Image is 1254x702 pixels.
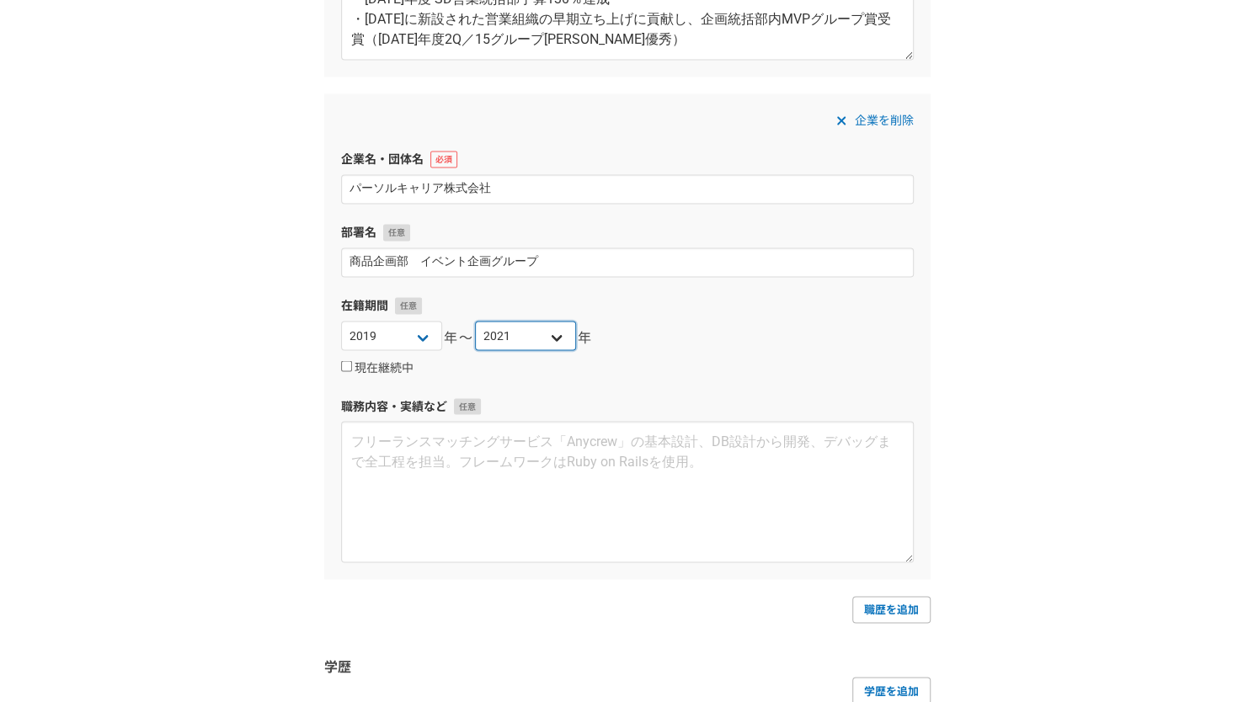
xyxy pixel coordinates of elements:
[341,397,914,415] label: 職務内容・実績など
[341,360,352,371] input: 現在継続中
[578,327,593,348] span: 年
[852,596,931,623] a: 職歴を追加
[341,151,914,168] label: 企業名・団体名
[324,657,931,677] h3: 学歴
[341,247,914,277] input: 開発2部
[444,327,473,348] span: 年〜
[341,360,414,375] label: 現在継続中
[855,110,914,130] span: 企業を削除
[341,174,914,204] input: エニィクルー株式会社
[341,297,914,315] label: 在籍期間
[341,224,914,242] label: 部署名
